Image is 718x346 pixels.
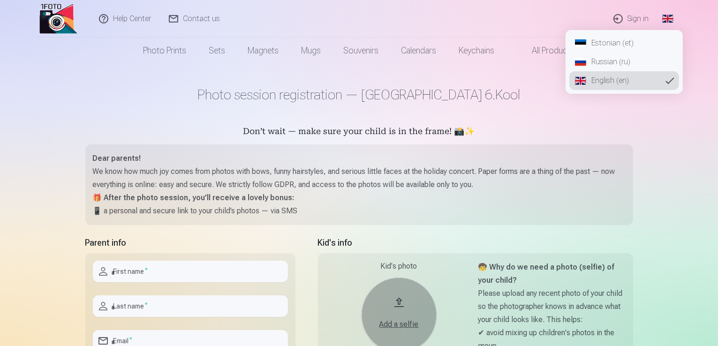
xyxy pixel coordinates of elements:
div: Add a selfie [371,319,427,330]
img: /zh2 [39,4,77,34]
p: 📱 a personal and secure link to your child’s photos — via SMS [93,204,626,218]
a: All products [506,38,586,64]
p: We know how much joy comes from photos with bows, funny hairstyles, and serious little faces at t... [93,165,626,191]
a: Souvenirs [333,38,390,64]
a: Sets [198,38,237,64]
p: Please upload any recent photo of your child so the photographer knows in advance what your child... [478,287,626,326]
strong: Dear parents! [93,154,141,163]
a: English (en) [569,71,679,90]
a: Magnets [237,38,290,64]
a: Russian (ru) [569,53,679,71]
div: Kid's photo [325,261,473,272]
a: Estonian (et) [569,34,679,53]
a: Photo prints [132,38,198,64]
a: Keychains [448,38,506,64]
nav: Global [566,30,683,94]
strong: 🧒 Why do we need a photo (selfie) of your child? [478,263,615,285]
h5: Parent info [85,236,295,249]
h5: Don’t wait — make sure your child is in the frame! 📸✨ [85,126,633,139]
h1: Photo session registration — [GEOGRAPHIC_DATA] 6.Kool [85,86,633,103]
strong: 🎁 After the photo session, you’ll receive a lovely bonus: [93,193,295,202]
h5: Kid's info [318,236,633,249]
a: Mugs [290,38,333,64]
a: Calendars [390,38,448,64]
